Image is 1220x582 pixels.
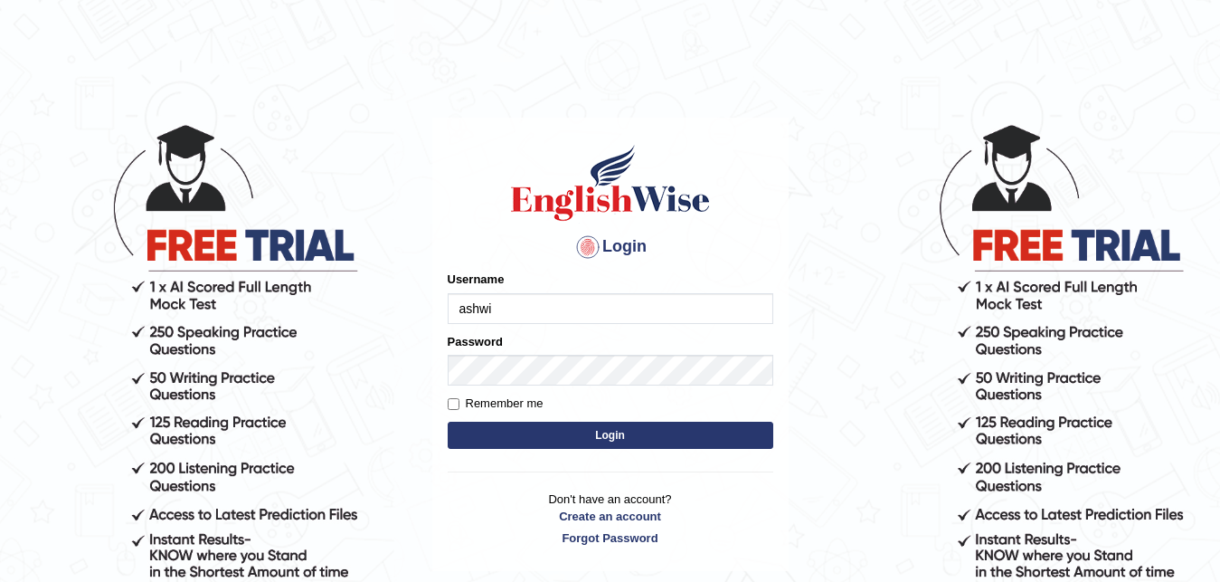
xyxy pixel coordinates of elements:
input: Remember me [448,398,459,410]
button: Login [448,422,773,449]
a: Create an account [448,508,773,525]
label: Password [448,333,503,350]
img: Logo of English Wise sign in for intelligent practice with AI [507,142,714,224]
h4: Login [448,233,773,262]
a: Forgot Password [448,530,773,547]
label: Username [448,271,505,288]
label: Remember me [448,395,544,413]
p: Don't have an account? [448,491,773,547]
